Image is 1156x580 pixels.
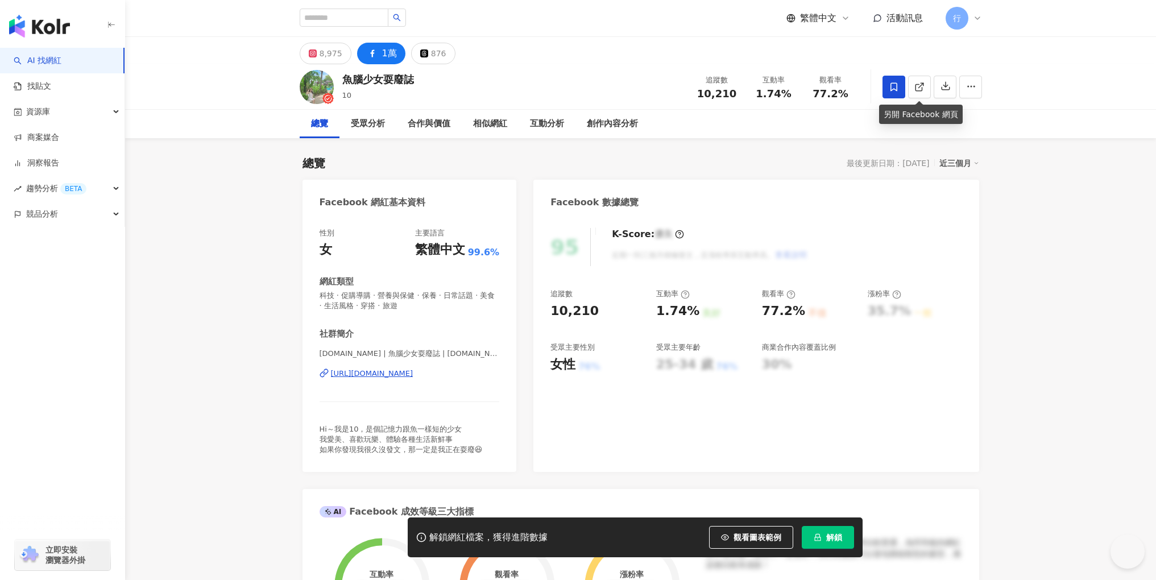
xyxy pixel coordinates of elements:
[342,72,414,86] div: 魚腦少女耍廢誌
[14,81,51,92] a: 找貼文
[656,342,701,353] div: 受眾主要年齡
[320,349,500,359] span: [DOMAIN_NAME] | 魚腦少女耍廢誌 | [DOMAIN_NAME]
[351,117,385,131] div: 受眾分析
[550,289,573,299] div: 追蹤數
[953,12,961,24] span: 行
[550,356,575,374] div: 女性
[311,117,328,131] div: 總覽
[320,276,354,288] div: 網紅類型
[14,132,59,143] a: 商案媒合
[320,196,426,209] div: Facebook 網紅基本資料
[393,14,401,22] span: search
[800,12,836,24] span: 繁體中文
[45,545,85,565] span: 立即安裝 瀏覽器外掛
[320,328,354,340] div: 社群簡介
[415,228,445,238] div: 主要語言
[762,342,836,353] div: 商業合作內容覆蓋比例
[26,176,86,201] span: 趨勢分析
[14,185,22,193] span: rise
[709,526,793,549] button: 觀看圖表範例
[530,117,564,131] div: 互動分析
[370,570,393,579] div: 互動率
[809,74,852,86] div: 觀看率
[734,533,781,542] span: 觀看圖表範例
[320,506,474,518] div: Facebook 成效等級三大指標
[756,88,791,100] span: 1.74%
[473,117,507,131] div: 相似網紅
[656,289,690,299] div: 互動率
[15,540,110,570] a: chrome extension立即安裝 瀏覽器外掛
[320,291,500,311] span: 科技 · 促購導購 · 營養與保健 · 保養 · 日常話題 · 美食 · 生活風格 · 穿搭 · 旅遊
[411,43,455,64] button: 876
[879,105,963,124] div: 另開 Facebook 網頁
[813,88,848,100] span: 77.2%
[9,15,70,38] img: logo
[550,342,595,353] div: 受眾主要性別
[802,526,854,549] button: 解鎖
[26,201,58,227] span: 競品分析
[939,156,979,171] div: 近三個月
[620,570,644,579] div: 漲粉率
[468,246,500,259] span: 99.6%
[408,117,450,131] div: 合作與價值
[656,303,699,320] div: 1.74%
[847,159,929,168] div: 最後更新日期：[DATE]
[495,570,519,579] div: 觀看率
[429,532,548,544] div: 解鎖網紅檔案，獲得進階數據
[587,117,638,131] div: 創作內容分析
[300,70,334,104] img: KOL Avatar
[357,43,405,64] button: 1萬
[320,241,332,259] div: 女
[550,196,639,209] div: Facebook 數據總覽
[697,88,736,100] span: 10,210
[612,228,684,241] div: K-Score :
[886,13,923,23] span: 活動訊息
[300,43,351,64] button: 8,975
[868,289,901,299] div: 漲粉率
[752,74,795,86] div: 互動率
[303,155,325,171] div: 總覽
[18,546,40,564] img: chrome extension
[26,99,50,125] span: 資源庫
[14,158,59,169] a: 洞察報告
[826,533,842,542] span: 解鎖
[762,289,795,299] div: 觀看率
[320,45,342,61] div: 8,975
[695,74,739,86] div: 追蹤數
[431,45,446,61] div: 876
[762,303,805,320] div: 77.2%
[320,506,347,517] div: AI
[331,368,413,379] div: [URL][DOMAIN_NAME]
[320,368,500,379] a: [URL][DOMAIN_NAME]
[415,241,465,259] div: 繁體中文
[60,183,86,194] div: BETA
[814,533,822,541] span: lock
[382,45,397,61] div: 1萬
[320,425,483,454] span: Hi～我是10，是個記憶力跟魚一樣短的少女 我愛美、喜歡玩樂、體驗各種生活新鮮事 如果你發現我很久沒發文，那一定是我正在耍廢😆
[550,303,599,320] div: 10,210
[14,55,61,67] a: searchAI 找網紅
[320,228,334,238] div: 性別
[342,91,352,100] span: 10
